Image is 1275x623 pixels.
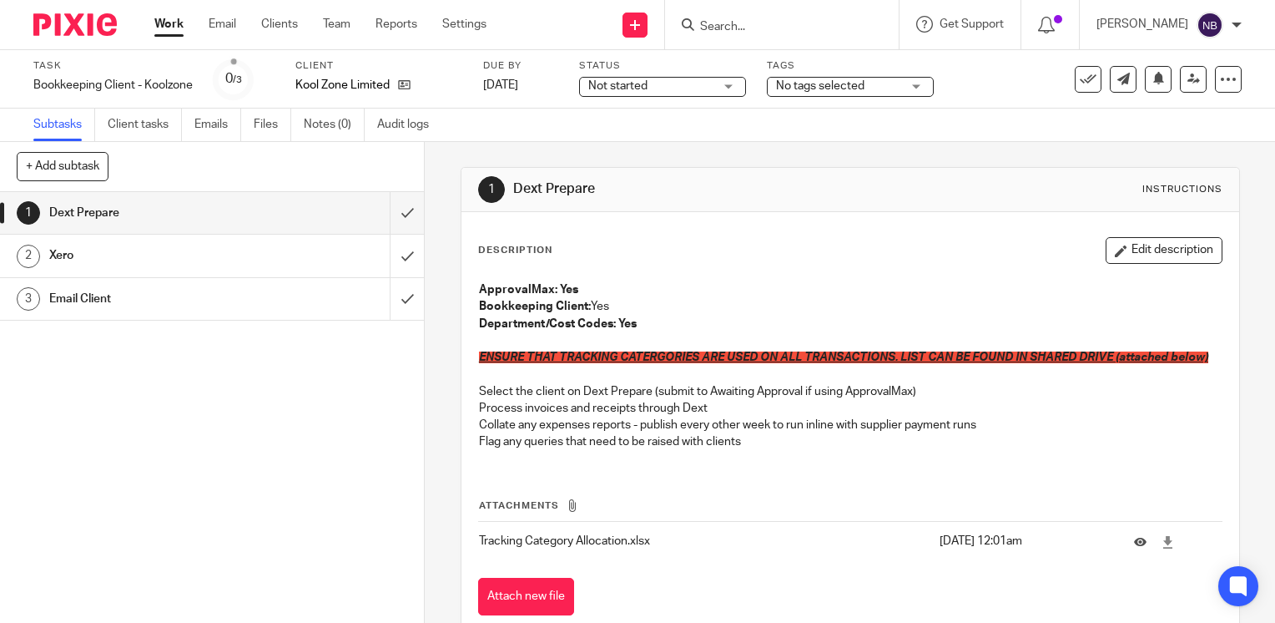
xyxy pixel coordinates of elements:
h1: Email Client [49,286,265,311]
div: 1 [17,201,40,225]
strong: Bookkeeping Client: [479,301,591,312]
p: Process invoices and receipts through Dext [479,400,1222,417]
small: /3 [233,75,242,84]
a: Audit logs [377,109,441,141]
span: Get Support [940,18,1004,30]
p: Select the client on Dext Prepare (submit to Awaiting Approval if using ApprovalMax) [479,383,1222,400]
a: Email [209,16,236,33]
button: Attach new file [478,578,574,615]
div: Instructions [1142,183,1222,196]
p: Collate any expenses reports - publish every other week to run inline with supplier payment runs [479,417,1222,433]
strong: ApprovalMax: Yes [479,284,578,296]
a: Clients [261,16,298,33]
span: ENSURE THAT TRACKING CATERGORIES ARE USED ON ALL TRANSACTIONS. LIST CAN BE FOUND IN SHARED DRIVE ... [479,352,1208,363]
span: Not started [588,80,648,92]
div: 1 [478,176,505,203]
p: Description [478,244,552,257]
img: svg%3E [1197,12,1223,38]
label: Due by [483,59,558,73]
label: Task [33,59,193,73]
a: Download [1162,534,1174,550]
a: Reports [375,16,417,33]
a: Files [254,109,291,141]
p: Tracking Category Allocation.xlsx [479,533,930,550]
button: Edit description [1106,237,1222,264]
a: Settings [442,16,486,33]
p: Flag any queries that need to be raised with clients [479,433,1222,450]
div: 2 [17,245,40,268]
label: Status [579,59,746,73]
p: Kool Zone Limited [295,77,390,94]
a: Emails [194,109,241,141]
label: Tags [767,59,934,73]
p: [PERSON_NAME] [1096,16,1188,33]
a: Team [323,16,350,33]
span: Attachments [479,501,559,510]
h1: Dext Prepare [513,180,885,198]
div: Bookkeeping Client - Koolzone [33,77,193,94]
strong: Department/Cost Codes: Yes [479,318,637,330]
a: Client tasks [108,109,182,141]
a: Work [154,16,184,33]
div: 0 [225,69,242,89]
input: Search [698,20,849,35]
button: + Add subtask [17,152,108,180]
h1: Dext Prepare [49,200,265,225]
a: Subtasks [33,109,95,141]
span: [DATE] [483,79,518,91]
p: Yes [479,298,1222,315]
h1: Xero [49,243,265,268]
label: Client [295,59,462,73]
a: Notes (0) [304,109,365,141]
p: [DATE] 12:01am [940,533,1109,550]
img: Pixie [33,13,117,36]
div: 3 [17,287,40,311]
span: No tags selected [776,80,864,92]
